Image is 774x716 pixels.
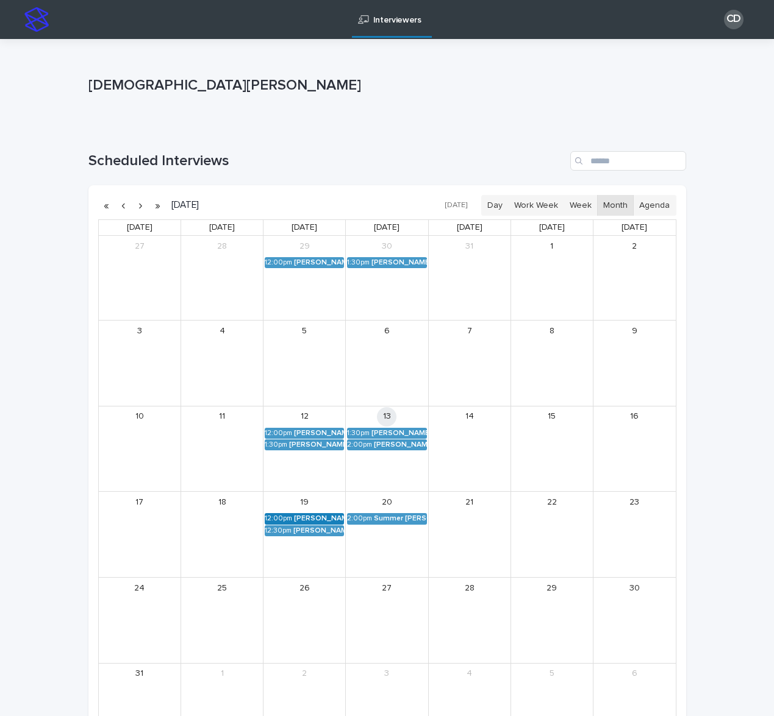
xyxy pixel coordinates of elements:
[511,578,593,664] td: August 29, 2025
[181,406,263,492] td: August 11, 2025
[593,492,675,578] td: August 23, 2025
[294,514,344,523] div: [PERSON_NAME] (Round 2)
[374,514,426,523] div: Summer [PERSON_NAME] (Round 2)
[132,196,149,215] button: Next month
[212,578,232,598] a: August 25, 2025
[511,236,593,321] td: August 1, 2025
[347,441,372,449] div: 2:00pm
[181,236,263,321] td: July 28, 2025
[511,492,593,578] td: August 22, 2025
[460,492,479,512] a: August 21, 2025
[99,236,181,321] td: July 27, 2025
[374,441,426,449] div: [PERSON_NAME] (Round 2)
[724,10,744,29] div: CD
[377,236,396,256] a: July 30, 2025
[508,195,564,216] button: Work Week
[263,321,346,406] td: August 5, 2025
[263,578,346,664] td: August 26, 2025
[99,406,181,492] td: August 10, 2025
[295,236,314,256] a: July 29, 2025
[149,196,167,215] button: Next year
[346,406,428,492] td: August 13, 2025
[347,429,370,438] div: 1:30pm
[542,236,562,256] a: August 1, 2025
[593,406,675,492] td: August 16, 2025
[265,526,292,535] div: 12:30pm
[542,492,562,512] a: August 22, 2025
[377,492,396,512] a: August 20, 2025
[454,220,485,235] a: Thursday
[295,321,314,341] a: August 5, 2025
[289,220,320,235] a: Tuesday
[542,664,562,684] a: September 5, 2025
[130,407,149,427] a: August 10, 2025
[593,578,675,664] td: August 30, 2025
[570,151,686,171] input: Search
[212,321,232,341] a: August 4, 2025
[346,578,428,664] td: August 27, 2025
[263,406,346,492] td: August 12, 2025
[24,7,49,32] img: stacker-logo-s-only.png
[428,236,511,321] td: July 31, 2025
[460,664,479,684] a: September 4, 2025
[371,220,402,235] a: Wednesday
[130,236,149,256] a: July 27, 2025
[263,236,346,321] td: July 29, 2025
[130,492,149,512] a: August 17, 2025
[88,152,565,170] h1: Scheduled Interviews
[295,407,314,427] a: August 12, 2025
[377,407,396,427] a: August 13, 2025
[428,492,511,578] td: August 21, 2025
[212,407,232,427] a: August 11, 2025
[265,258,292,267] div: 12:00pm
[377,321,396,341] a: August 6, 2025
[593,321,675,406] td: August 9, 2025
[377,664,396,684] a: September 3, 2025
[619,220,650,235] a: Saturday
[265,429,292,438] div: 12:00pm
[295,492,314,512] a: August 19, 2025
[167,200,199,210] h2: [DATE]
[295,664,314,684] a: September 2, 2025
[597,195,634,216] button: Month
[130,664,149,684] a: August 31, 2025
[212,236,232,256] a: July 28, 2025
[460,236,479,256] a: July 31, 2025
[481,195,509,216] button: Day
[428,406,511,492] td: August 14, 2025
[265,441,287,449] div: 1:30pm
[511,321,593,406] td: August 8, 2025
[460,321,479,341] a: August 7, 2025
[99,492,181,578] td: August 17, 2025
[371,429,426,438] div: [PERSON_NAME] (Round 2)
[593,236,675,321] td: August 2, 2025
[347,258,370,267] div: 1:30pm
[542,407,562,427] a: August 15, 2025
[625,578,644,598] a: August 30, 2025
[625,236,644,256] a: August 2, 2025
[428,578,511,664] td: August 28, 2025
[625,492,644,512] a: August 23, 2025
[212,664,232,684] a: September 1, 2025
[542,578,562,598] a: August 29, 2025
[212,492,232,512] a: August 18, 2025
[625,321,644,341] a: August 9, 2025
[633,195,676,216] button: Agenda
[207,220,237,235] a: Monday
[181,492,263,578] td: August 18, 2025
[625,407,644,427] a: August 16, 2025
[99,578,181,664] td: August 24, 2025
[439,197,473,214] button: [DATE]
[130,321,149,341] a: August 3, 2025
[294,258,344,267] div: [PERSON_NAME] (Round 2)
[346,236,428,321] td: July 30, 2025
[346,492,428,578] td: August 20, 2025
[346,321,428,406] td: August 6, 2025
[181,578,263,664] td: August 25, 2025
[537,220,567,235] a: Friday
[625,664,644,684] a: September 6, 2025
[294,429,344,438] div: [PERSON_NAME] (Round 2)
[115,196,132,215] button: Previous month
[511,406,593,492] td: August 15, 2025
